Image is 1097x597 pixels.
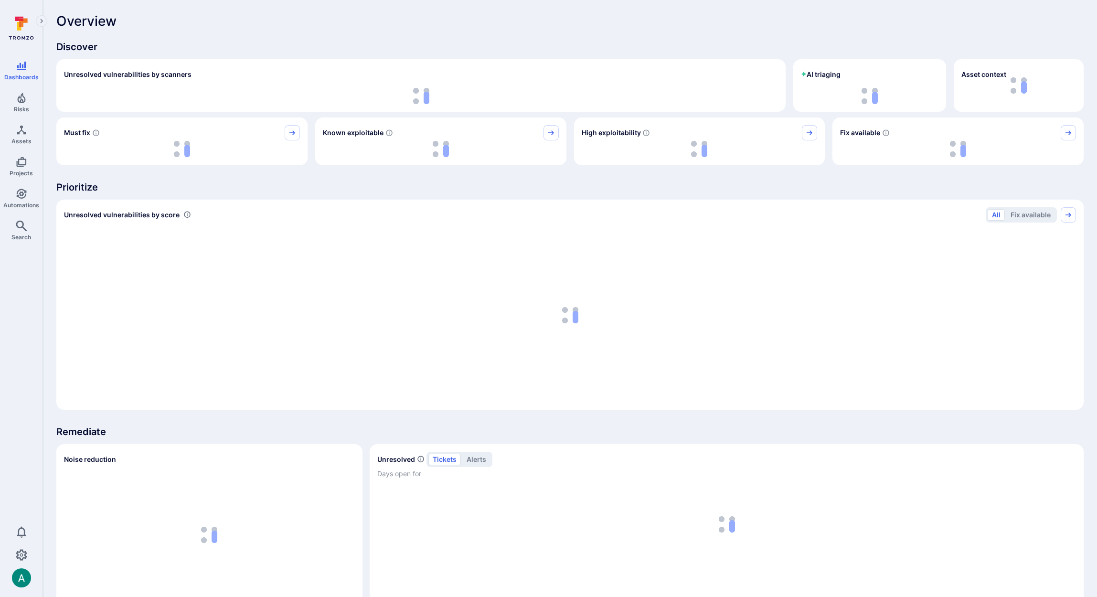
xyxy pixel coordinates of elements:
span: Asset context [961,70,1006,79]
span: Overview [56,13,117,29]
span: Prioritize [56,181,1084,194]
div: loading spinner [64,473,355,597]
span: Unresolved vulnerabilities by score [64,210,180,220]
span: Noise reduction [64,455,116,463]
div: loading spinner [840,140,1076,158]
span: Assets [11,138,32,145]
img: Loading... [691,141,707,157]
img: Loading... [950,141,966,157]
img: Loading... [433,141,449,157]
div: High exploitability [574,117,825,165]
img: Loading... [174,141,190,157]
div: Must fix [56,117,308,165]
img: ACg8ocLSa5mPYBaXNx3eFu_EmspyJX0laNWN7cXOFirfQ7srZveEpg=s96-c [12,568,31,587]
div: loading spinner [64,228,1076,402]
img: Loading... [862,88,878,104]
h2: Unresolved vulnerabilities by scanners [64,70,192,79]
div: loading spinner [64,88,778,104]
img: Loading... [201,527,217,543]
svg: Vulnerabilities with fix available [882,129,890,137]
div: Known exploitable [315,117,566,165]
div: loading spinner [64,140,300,158]
svg: Confirmed exploitable by KEV [385,129,393,137]
div: Fix available [832,117,1084,165]
span: Risks [14,106,29,113]
span: Days open for [377,469,1076,479]
svg: EPSS score ≥ 0.7 [642,129,650,137]
div: loading spinner [582,140,818,158]
i: Expand navigation menu [38,17,45,25]
h2: AI triaging [801,70,841,79]
button: alerts [462,454,490,465]
button: Fix available [1006,209,1055,221]
img: Loading... [562,307,578,323]
span: Automations [3,202,39,209]
span: Must fix [64,128,90,138]
span: Dashboards [4,74,39,81]
div: loading spinner [801,88,938,104]
span: Projects [10,170,33,177]
span: High exploitability [582,128,641,138]
button: tickets [428,454,461,465]
span: Discover [56,40,1084,53]
button: All [988,209,1005,221]
svg: Risk score >=40 , missed SLA [92,129,100,137]
div: loading spinner [323,140,559,158]
span: Search [11,234,31,241]
span: Remediate [56,425,1084,438]
span: Known exploitable [323,128,383,138]
div: Arjan Dehar [12,568,31,587]
div: Number of vulnerabilities in status 'Open' 'Triaged' and 'In process' grouped by score [183,210,191,220]
button: Expand navigation menu [36,15,47,27]
span: Number of unresolved items by priority and days open [417,454,425,464]
span: Fix available [840,128,880,138]
h2: Unresolved [377,455,415,464]
img: Loading... [413,88,429,104]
